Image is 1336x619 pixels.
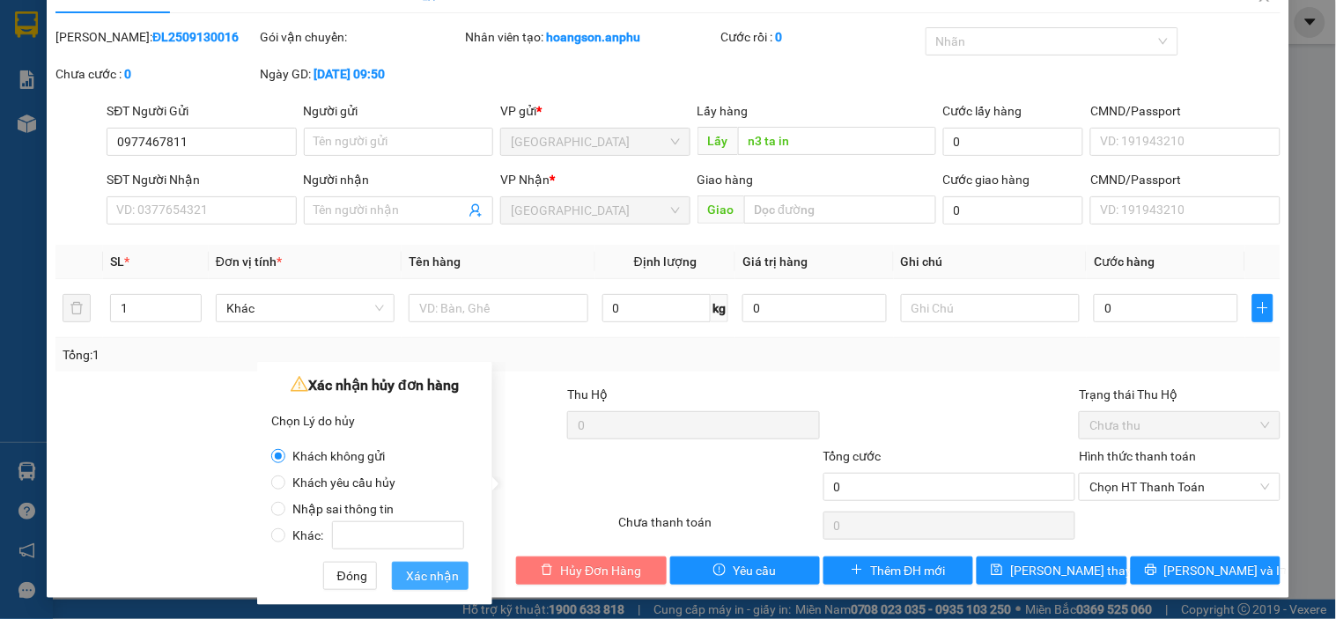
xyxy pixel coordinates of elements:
[285,528,471,542] span: Khác:
[823,449,882,463] span: Tổng cước
[670,556,820,585] button: exclamation-circleYêu cầu
[698,173,754,187] span: Giao hàng
[870,561,945,580] span: Thêm ĐH mới
[107,101,296,121] div: SĐT Người Gửi
[1145,564,1157,578] span: printer
[823,556,973,585] button: plusThêm ĐH mới
[511,129,679,155] span: Đà Lạt
[567,387,608,402] span: Thu Hộ
[738,127,936,155] input: Dọc đường
[733,561,776,580] span: Yêu cầu
[406,566,459,586] span: Xác nhận
[698,195,744,224] span: Giao
[711,294,728,322] span: kg
[634,254,697,269] span: Định lượng
[721,27,922,47] div: Cước rồi :
[261,64,461,84] div: Ngày GD:
[1090,101,1280,121] div: CMND/Passport
[285,475,402,490] span: Khách yêu cầu hủy
[1089,412,1269,438] span: Chưa thu
[55,27,256,47] div: [PERSON_NAME]:
[541,564,553,578] span: delete
[1253,301,1273,315] span: plus
[1252,294,1273,322] button: plus
[560,561,641,580] span: Hủy Đơn Hàng
[271,408,478,434] div: Chọn Lý do hủy
[500,173,550,187] span: VP Nhận
[616,512,821,543] div: Chưa thanh toán
[943,104,1022,118] label: Cước lấy hàng
[226,295,384,321] span: Khác
[314,67,386,81] b: [DATE] 09:50
[124,67,131,81] b: 0
[991,564,1003,578] span: save
[285,449,392,463] span: Khách không gửi
[1131,556,1281,585] button: printer[PERSON_NAME] và In
[977,556,1126,585] button: save[PERSON_NAME] thay đổi
[744,195,936,224] input: Dọc đường
[63,345,517,365] div: Tổng: 1
[55,64,256,84] div: Chưa cước :
[304,101,493,121] div: Người gửi
[332,521,464,549] input: Khác:
[1090,170,1280,189] div: CMND/Passport
[409,294,587,322] input: VD: Bàn, Ghế
[285,502,401,516] span: Nhập sai thông tin
[107,170,296,189] div: SĐT Người Nhận
[63,294,91,322] button: delete
[1094,254,1155,269] span: Cước hàng
[943,128,1084,156] input: Cước lấy hàng
[1089,474,1269,500] span: Chọn HT Thanh Toán
[1164,561,1288,580] span: [PERSON_NAME] và In
[500,101,690,121] div: VP gửi
[546,30,640,44] b: hoangson.anphu
[271,372,478,399] div: Xác nhận hủy đơn hàng
[216,254,282,269] span: Đơn vị tính
[776,30,783,44] b: 0
[291,375,308,393] span: warning
[943,196,1084,225] input: Cước giao hàng
[304,170,493,189] div: Người nhận
[409,254,461,269] span: Tên hàng
[742,254,808,269] span: Giá trị hàng
[516,556,666,585] button: deleteHủy Đơn Hàng
[465,27,718,47] div: Nhân viên tạo:
[110,254,124,269] span: SL
[261,27,461,47] div: Gói vận chuyển:
[469,203,483,217] span: user-add
[698,127,738,155] span: Lấy
[894,245,1087,279] th: Ghi chú
[323,562,377,590] button: Đóng
[943,173,1030,187] label: Cước giao hàng
[392,562,469,590] button: Xác nhận
[851,564,863,578] span: plus
[511,197,679,224] span: Đà Lạt
[337,566,367,586] span: Đóng
[1079,385,1280,404] div: Trạng thái Thu Hộ
[1010,561,1151,580] span: [PERSON_NAME] thay đổi
[901,294,1080,322] input: Ghi Chú
[152,30,239,44] b: ĐL2509130016
[698,104,749,118] span: Lấy hàng
[713,564,726,578] span: exclamation-circle
[1079,449,1196,463] label: Hình thức thanh toán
